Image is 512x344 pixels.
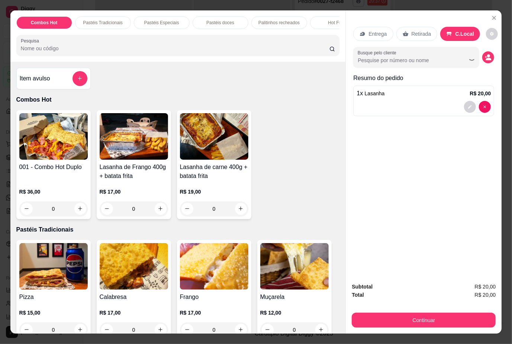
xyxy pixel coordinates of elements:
p: R$ 19,00 [180,188,248,195]
button: decrease-product-quantity [479,101,491,113]
p: Entrega [368,30,387,38]
p: 1 x [357,89,384,98]
p: R$ 17,00 [100,309,168,316]
h4: Item avulso [20,74,50,83]
label: Pesquisa [21,38,42,44]
p: R$ 36,00 [19,188,88,195]
button: increase-product-quantity [235,203,247,215]
button: increase-product-quantity [155,203,167,215]
button: decrease-product-quantity [464,101,476,113]
span: R$ 20,00 [475,291,496,299]
button: decrease-product-quantity [181,203,193,215]
h4: Frango [180,293,248,302]
button: Close [488,12,500,24]
p: R$ 17,00 [100,188,168,195]
p: Pastéis Tradicionais [16,225,340,234]
input: Busque pelo cliente [358,57,454,64]
img: product-image [260,243,329,290]
button: decrease-product-quantity [101,203,113,215]
img: product-image [100,113,168,160]
p: Resumo do pedido [353,74,494,83]
span: R$ 20,00 [475,283,496,291]
p: Pastéis Especiais [144,20,179,26]
img: product-image [19,113,88,160]
p: Pastéis doces [206,20,234,26]
p: R$ 12,00 [260,309,329,316]
p: C.Local [455,30,474,38]
img: product-image [180,243,248,290]
label: Busque pelo cliente [358,50,399,56]
p: Combos Hot [16,95,340,104]
h4: Muçarela [260,293,329,302]
p: Retirada [412,30,431,38]
input: Pesquisa [21,45,329,52]
p: R$ 20,00 [470,90,491,97]
p: R$ 17,00 [180,309,248,316]
p: R$ 15,00 [19,309,88,316]
button: decrease-product-quantity [482,51,494,63]
h4: Lasanha de Frango 400g + batata frita [100,163,168,181]
p: Hot Fritas [328,20,348,26]
img: product-image [19,243,88,290]
span: Lasanha [365,90,385,96]
strong: Total [352,292,364,298]
h4: Lasanha de carne 400g + batata frita [180,163,248,181]
button: add-separate-item [73,71,87,86]
button: Continuar [352,313,496,328]
p: Palitinhos recheados [258,20,300,26]
strong: Subtotal [352,284,373,290]
h4: Pizza [19,293,88,302]
img: product-image [180,113,248,160]
h4: 001 - Combo Hot Duplo [19,163,88,172]
img: product-image [100,243,168,290]
p: Combos Hot [31,20,57,26]
p: Pastéis Tradicionais [83,20,123,26]
button: decrease-product-quantity [486,28,498,40]
h4: Calabresa [100,293,168,302]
